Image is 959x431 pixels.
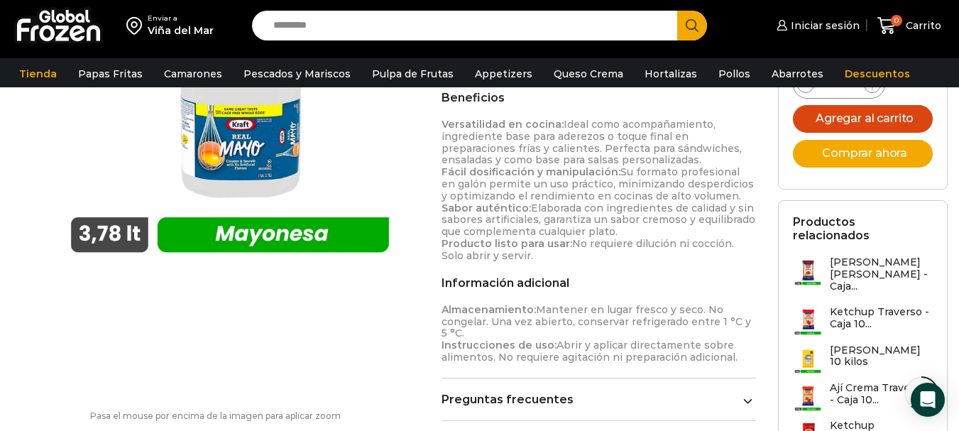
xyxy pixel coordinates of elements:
[830,344,933,369] h3: [PERSON_NAME] 10 kilos
[793,306,933,337] a: Ketchup Traverso - Caja 10...
[547,60,630,87] a: Queso Crema
[793,256,933,299] a: [PERSON_NAME] [PERSON_NAME] - Caja...
[468,60,539,87] a: Appetizers
[442,118,564,131] strong: Versatilidad en cocina:
[793,382,933,413] a: Ají Crema Traverso - Caja 10...
[838,60,917,87] a: Descuentos
[126,13,148,38] img: address-field-icon.svg
[157,60,229,87] a: Camarones
[830,306,933,330] h3: Ketchup Traverso - Caja 10...
[71,60,150,87] a: Papas Fritas
[442,119,756,262] p: Ideal como acompañamiento, ingrediente base para aderezos o toque final en preparaciones frías y ...
[874,9,945,43] a: 0 Carrito
[365,60,461,87] a: Pulpa de Frutas
[442,237,572,250] strong: Producto listo para usar:
[830,256,933,292] h3: [PERSON_NAME] [PERSON_NAME] - Caja...
[677,11,707,40] button: Search button
[902,18,941,33] span: Carrito
[236,60,358,87] a: Pescados y Mariscos
[765,60,831,87] a: Abarrotes
[442,339,557,351] strong: Instrucciones de uso:
[793,215,933,242] h2: Productos relacionados
[911,383,945,417] div: Open Intercom Messenger
[442,303,536,316] strong: Almacenamiento:
[793,140,933,168] button: Comprar ahora
[442,276,756,290] h2: Información adicional
[637,60,704,87] a: Hortalizas
[891,15,902,26] span: 0
[793,344,933,375] a: [PERSON_NAME] 10 kilos
[442,165,620,178] strong: Fácil dosificación y manipulación:
[11,411,420,421] p: Pasa el mouse por encima de la imagen para aplicar zoom
[442,304,756,364] p: Mantener en lugar fresco y seco. No congelar. Una vez abierto, conservar refrigerado entre 1 °C y...
[148,13,214,23] div: Enviar a
[711,60,757,87] a: Pollos
[442,393,756,406] a: Preguntas frecuentes
[442,91,756,104] h2: Beneficios
[773,11,860,40] a: Iniciar sesión
[793,105,933,133] button: Agregar al carrito
[442,202,531,214] strong: Sabor auténtico:
[787,18,860,33] span: Iniciar sesión
[830,382,933,406] h3: Ají Crema Traverso - Caja 10...
[12,60,64,87] a: Tienda
[148,23,214,38] div: Viña del Mar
